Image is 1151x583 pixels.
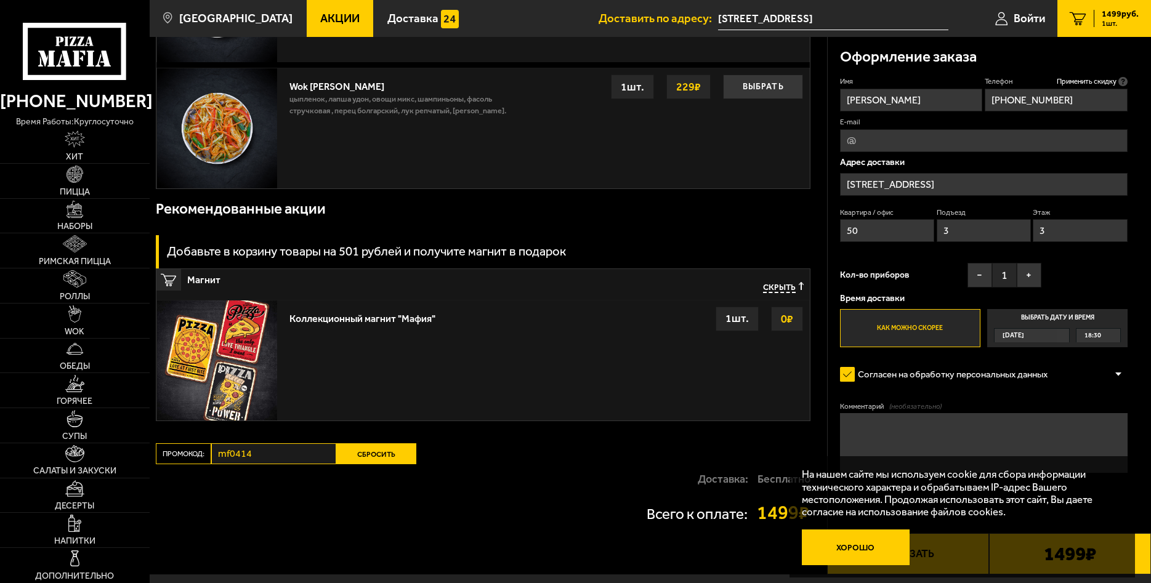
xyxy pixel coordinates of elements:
label: E-mail [840,117,1128,127]
span: Доставить по адресу: [599,13,718,25]
span: Пицца [60,188,90,196]
p: Адрес доставки [840,158,1128,167]
strong: 1499 ₽ [757,503,811,522]
button: + [1017,263,1041,287]
a: Коллекционный магнит "Мафия"0₽1шт. [156,300,810,420]
span: Войти [1014,13,1045,25]
span: Десерты [55,502,94,510]
span: Обеды [60,362,90,371]
span: 18:30 [1084,329,1101,342]
span: WOK [65,328,84,336]
div: Коллекционный магнит "Мафия" [289,307,435,324]
span: 1499 руб. [1102,10,1139,18]
span: Хит [66,153,83,161]
span: Санкт-Петербург, Софийская улица, 33к2 [718,7,948,30]
span: Роллы [60,292,90,301]
strong: Бесплатно [757,473,810,484]
img: 15daf4d41897b9f0e9f617042186c801.svg [441,10,459,28]
label: Телефон [985,76,1128,86]
span: Супы [62,432,87,441]
input: Имя [840,89,983,111]
button: Хорошо [802,529,910,565]
span: 1 шт. [1102,20,1139,27]
label: Выбрать дату и время [987,309,1128,347]
button: Сбросить [336,443,416,464]
span: [GEOGRAPHIC_DATA] [179,13,293,25]
a: Wok [PERSON_NAME]цыпленок, лапша удон, овощи микс, шампиньоны, фасоль стручковая , перец болгарск... [156,68,810,188]
span: Напитки [54,537,95,545]
button: Выбрать [723,74,803,99]
div: 1 шт. [611,74,654,99]
input: Ваш адрес доставки [718,7,948,30]
span: Акции [320,13,360,25]
p: Время доставки [840,294,1128,303]
p: На нашем сайте мы используем cookie для сбора информации технического характера и обрабатываем IP... [802,468,1116,518]
span: Доставка [387,13,438,25]
label: Как можно скорее [840,309,980,347]
label: Промокод: [156,443,211,464]
strong: 0 ₽ [778,307,796,331]
button: Скрыть [763,282,804,293]
span: Римская пицца [39,257,111,266]
span: 1 [992,263,1017,287]
label: Подъезд [937,207,1032,217]
label: Имя [840,76,983,86]
span: Магнит [187,269,580,285]
div: 1 шт. [716,307,759,331]
strong: 229 ₽ [673,75,704,99]
label: Этаж [1033,207,1128,217]
span: Салаты и закуски [33,467,116,475]
label: Согласен на обработку персональных данных [840,362,1060,386]
span: Скрыть [763,282,796,293]
label: Комментарий [840,401,1128,411]
span: Горячее [57,397,92,406]
div: Wok [PERSON_NAME] [289,74,521,92]
label: Квартира / офис [840,207,935,217]
h3: Оформление заказа [840,49,977,64]
h3: Добавьте в корзину товары на 501 рублей и получите магнит в подарок [167,245,566,257]
span: Кол-во приборов [840,271,909,279]
input: +7 ( [985,89,1128,111]
p: цыпленок, лапша удон, овощи микс, шампиньоны, фасоль стручковая , перец болгарский, лук репчатый,... [289,93,521,123]
input: @ [840,129,1128,152]
button: − [967,263,992,287]
span: (необязательно) [889,401,942,411]
span: Наборы [57,222,92,231]
span: Применить скидку [1057,76,1117,86]
p: Всего к оплате: [647,507,748,521]
span: [DATE] [1003,329,1024,342]
p: Доставка: [698,473,748,484]
span: Дополнительно [35,572,114,581]
h3: Рекомендованные акции [156,201,326,216]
